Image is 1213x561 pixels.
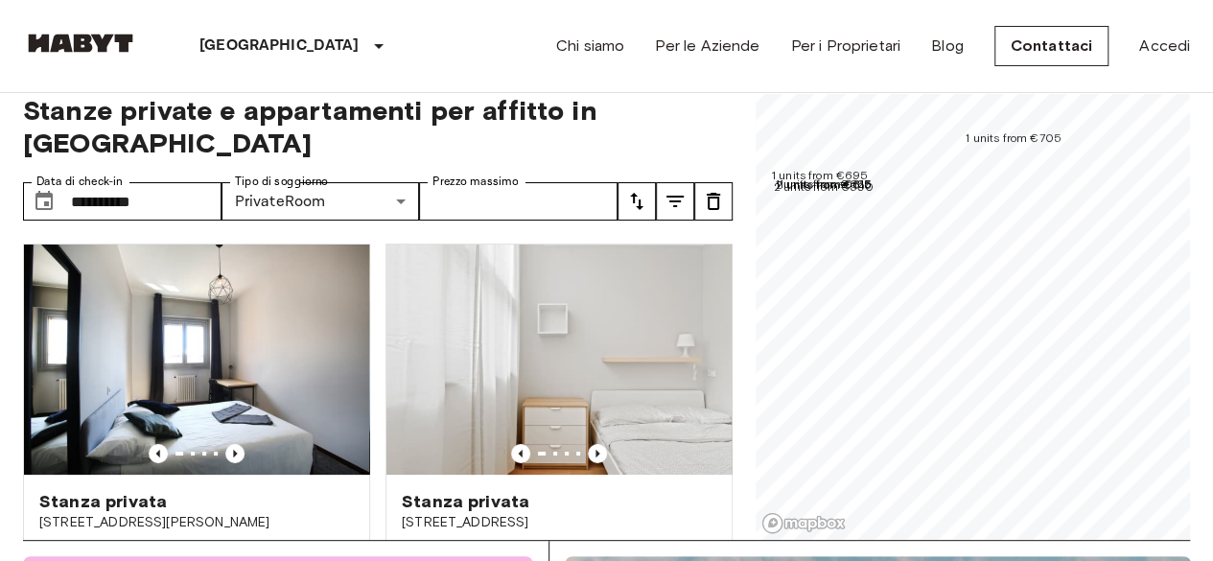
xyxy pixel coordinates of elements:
[618,182,656,221] button: tune
[774,177,875,197] div: Map marker
[790,35,900,58] a: Per i Proprietari
[222,182,420,221] div: PrivateRoom
[23,94,733,159] span: Stanze private e appartamenti per affitto in [GEOGRAPHIC_DATA]
[402,513,716,532] span: [STREET_ADDRESS]
[225,444,245,463] button: Previous image
[931,35,964,58] a: Blog
[966,129,1061,148] div: Map marker
[235,174,328,190] label: Tipo di soggiorno
[655,35,759,58] a: Per le Aziende
[386,245,732,475] img: Marketing picture of unit IT-14-037-001-06H
[39,490,167,513] span: Stanza privata
[402,490,529,513] span: Stanza privata
[1139,35,1190,58] a: Accedi
[772,166,869,185] div: Map marker
[23,34,138,53] img: Habyt
[199,35,360,58] p: [GEOGRAPHIC_DATA]
[432,174,518,190] label: Prezzo massimo
[774,179,875,194] span: 2 units from €590
[36,174,123,190] label: Data di check-in
[656,182,694,221] button: tune
[761,512,846,534] a: Mapbox logo
[24,245,369,475] img: Marketing picture of unit IT-14-105-001-001
[25,182,63,221] button: Choose date, selected date is 1 Oct 2025
[966,130,1061,145] span: 1 units from €705
[511,444,530,463] button: Previous image
[776,175,872,195] div: Map marker
[772,168,869,182] span: 1 units from €695
[756,71,1190,540] canvas: Map
[994,26,1109,66] a: Contattaci
[556,35,624,58] a: Chi siamo
[694,182,733,221] button: tune
[149,444,168,463] button: Previous image
[39,513,354,532] span: [STREET_ADDRESS][PERSON_NAME]
[588,444,607,463] button: Previous image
